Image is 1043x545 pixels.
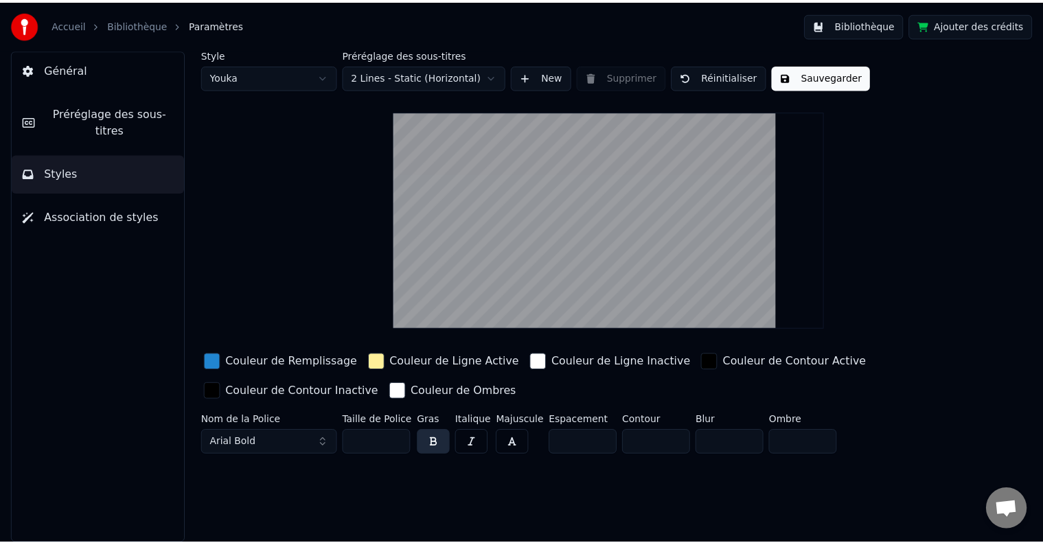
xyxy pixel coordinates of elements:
div: Couleur de Contour Inactive [228,384,382,400]
div: Couleur de Ligne Inactive [558,354,698,371]
button: Association de styles [12,198,186,237]
div: Couleur de Ligne Active [394,354,525,371]
span: Styles [45,165,78,182]
button: Réinitialiser [678,65,775,89]
span: Association de styles [45,209,160,226]
div: Couleur de Ombres [415,384,522,400]
label: Ombre [777,416,846,426]
button: Couleur de Ligne Inactive [533,351,700,373]
label: Contour [629,416,698,426]
span: Général [45,61,88,78]
div: Couleur de Remplissage [228,354,361,371]
nav: breadcrumb [52,18,246,32]
label: Majuscule [501,416,549,426]
button: Couleur de Ombres [391,381,525,403]
a: Bibliothèque [108,18,169,32]
label: Gras [422,416,455,426]
span: Paramètres [191,18,246,32]
button: Sauvegarder [780,65,880,89]
label: Blur [703,416,772,426]
label: Taille de Police [346,416,416,426]
a: Accueil [52,18,87,32]
label: Nom de la Police [203,416,341,426]
button: Couleur de Ligne Active [369,351,527,373]
img: youka [11,11,38,38]
button: New [516,65,577,89]
label: Espacement [555,416,623,426]
div: Couleur de Contour Active [731,354,875,371]
button: Bibliothèque [813,12,913,37]
span: Préréglage des sous-titres [46,105,175,138]
button: Couleur de Contour Inactive [203,381,385,403]
button: Couleur de Contour Active [706,351,878,373]
span: Arial Bold [212,437,258,450]
label: Préréglage des sous-titres [346,49,511,59]
button: Préréglage des sous-titres [12,94,186,149]
button: Général [12,50,186,89]
button: Couleur de Remplissage [203,351,364,373]
label: Italique [460,416,496,426]
button: Styles [12,154,186,193]
a: Ouvrir le chat [997,490,1038,531]
label: Style [203,49,341,59]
